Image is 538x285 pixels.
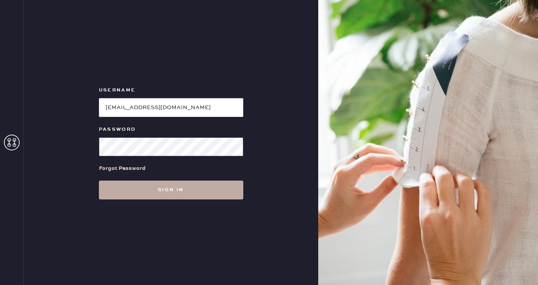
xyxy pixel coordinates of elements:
div: Forgot Password [99,164,146,173]
button: Sign in [99,181,243,199]
iframe: Front Chat [407,179,536,283]
a: Forgot Password [99,156,146,181]
label: Password [99,125,243,134]
input: e.g. john@doe.com [99,98,243,117]
label: Username [99,86,243,95]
